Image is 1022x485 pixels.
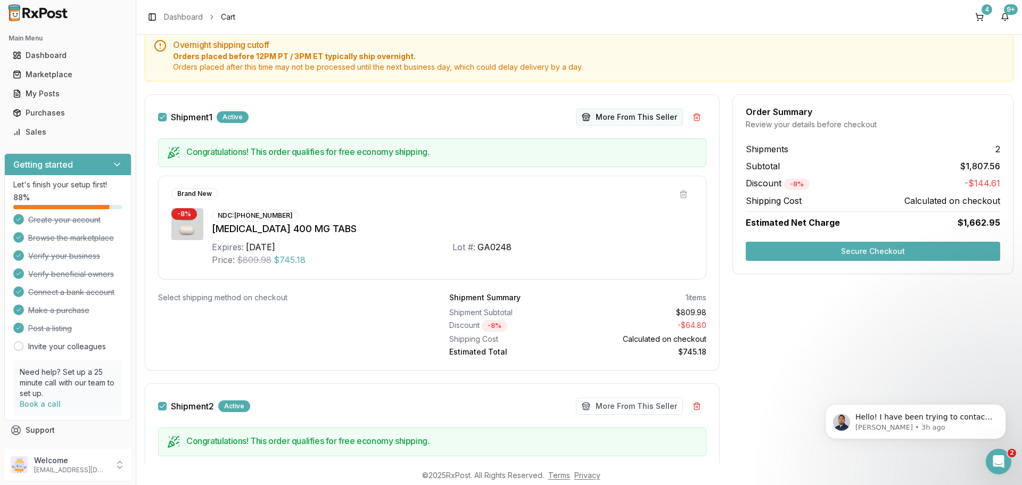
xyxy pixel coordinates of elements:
[477,241,512,253] div: GA0248
[9,34,127,43] h2: Main Menu
[9,46,127,65] a: Dashboard
[34,466,108,474] p: [EMAIL_ADDRESS][DOMAIN_NAME]
[576,109,683,126] button: More From This Seller
[13,88,123,99] div: My Posts
[171,208,197,220] div: - 8 %
[171,113,212,121] label: Shipment 1
[449,320,574,332] div: Discount
[582,334,707,344] div: Calculated on checkout
[482,320,507,332] div: - 8 %
[158,292,415,303] div: Select shipping method on checkout
[4,421,131,440] button: Support
[582,307,707,318] div: $809.98
[971,9,988,26] button: 4
[9,122,127,142] a: Sales
[274,253,306,266] span: $745.18
[746,160,780,172] span: Subtotal
[452,241,475,253] div: Lot #:
[582,347,707,357] div: $745.18
[218,400,250,412] div: Active
[173,40,1004,49] h5: Overnight shipping cutoff
[20,399,61,408] a: Book a call
[449,292,521,303] div: Shipment Summary
[186,147,697,156] h5: Congratulations! This order qualifies for free economy shipping.
[13,179,122,190] p: Let's finish your setup first!
[9,103,127,122] a: Purchases
[574,471,600,480] a: Privacy
[11,456,28,473] img: User avatar
[34,455,108,466] p: Welcome
[4,104,131,121] button: Purchases
[171,188,218,200] div: Brand New
[212,221,693,236] div: [MEDICAL_DATA] 400 MG TABS
[746,108,1000,116] div: Order Summary
[237,253,271,266] span: $809.98
[960,160,1000,172] span: $1,807.56
[28,215,101,225] span: Create your account
[449,347,574,357] div: Estimated Total
[746,178,810,188] span: Discount
[26,444,62,455] span: Feedback
[28,251,100,261] span: Verify your business
[28,305,89,316] span: Make a purchase
[13,50,123,61] div: Dashboard
[4,47,131,64] button: Dashboard
[809,382,1022,456] iframe: Intercom notifications message
[171,208,203,240] img: Multaq 400 MG TABS
[746,194,802,207] span: Shipping Cost
[28,233,114,243] span: Browse the marketplace
[28,269,114,280] span: Verify beneficial owners
[582,320,707,332] div: - $64.80
[548,471,570,480] a: Terms
[982,4,992,15] div: 4
[9,65,127,84] a: Marketplace
[4,66,131,83] button: Marketplace
[13,127,123,137] div: Sales
[164,12,235,22] nav: breadcrumb
[746,217,840,228] span: Estimated Net Charge
[212,241,244,253] div: Expires:
[173,51,1004,62] span: Orders placed before 12PM PT / 3PM ET typically ship overnight.
[449,334,574,344] div: Shipping Cost
[4,85,131,102] button: My Posts
[449,307,574,318] div: Shipment Subtotal
[13,192,30,203] span: 88 %
[221,12,235,22] span: Cart
[212,253,235,266] div: Price:
[171,402,214,410] label: Shipment 2
[686,292,706,303] div: 1 items
[28,323,72,334] span: Post a listing
[958,216,1000,229] span: $1,662.95
[246,241,275,253] div: [DATE]
[13,69,123,80] div: Marketplace
[13,108,123,118] div: Purchases
[576,398,683,415] button: More From This Seller
[1008,449,1016,457] span: 2
[965,177,1000,190] span: -$144.61
[28,287,114,298] span: Connect a bank account
[1004,4,1018,15] div: 9+
[13,158,73,171] h3: Getting started
[212,210,299,221] div: NDC: [PHONE_NUMBER]
[995,143,1000,155] span: 2
[4,440,131,459] button: Feedback
[4,4,72,21] img: RxPost Logo
[996,9,1013,26] button: 9+
[746,143,788,155] span: Shipments
[904,194,1000,207] span: Calculated on checkout
[746,119,1000,130] div: Review your details before checkout
[164,12,203,22] a: Dashboard
[746,242,1000,261] button: Secure Checkout
[9,84,127,103] a: My Posts
[173,62,1004,72] span: Orders placed after this time may not be processed until the next business day, which could delay...
[217,111,249,123] div: Active
[986,449,1011,474] iframe: Intercom live chat
[20,367,116,399] p: Need help? Set up a 25 minute call with our team to set up.
[4,124,131,141] button: Sales
[28,341,106,352] a: Invite your colleagues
